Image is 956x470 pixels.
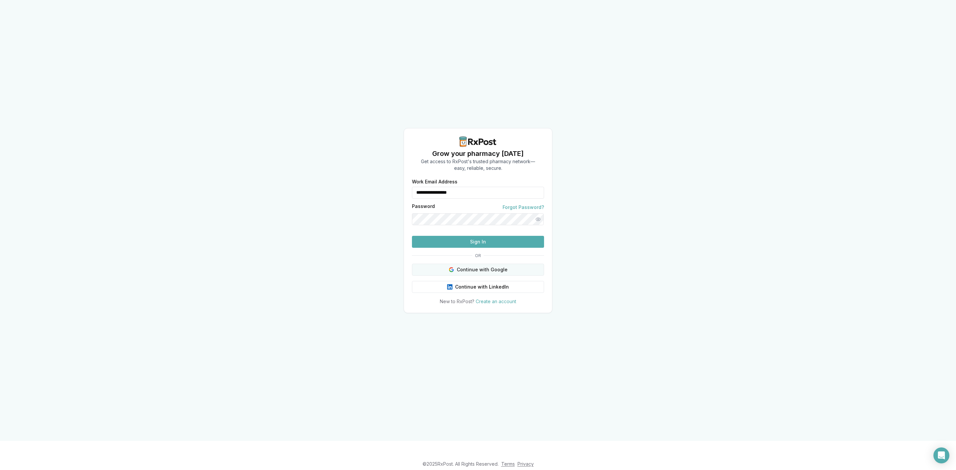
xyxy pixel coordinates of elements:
[501,461,515,467] a: Terms
[412,281,544,293] button: Continue with LinkedIn
[449,267,454,272] img: Google
[532,213,544,225] button: Show password
[447,284,452,290] img: LinkedIn
[503,204,544,211] a: Forgot Password?
[421,149,535,158] h1: Grow your pharmacy [DATE]
[457,136,499,147] img: RxPost Logo
[412,236,544,248] button: Sign In
[440,299,474,304] span: New to RxPost?
[421,158,535,171] p: Get access to RxPost's trusted pharmacy network— easy, reliable, secure.
[933,447,949,463] div: Open Intercom Messenger
[472,253,484,258] span: OR
[518,461,534,467] a: Privacy
[412,179,544,184] label: Work Email Address
[412,264,544,276] button: Continue with Google
[476,299,516,304] a: Create an account
[412,204,435,211] label: Password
